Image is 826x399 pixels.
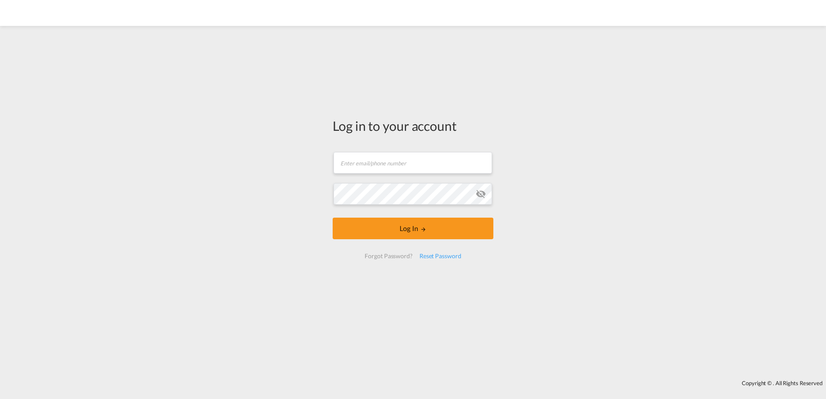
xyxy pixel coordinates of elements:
button: LOGIN [333,218,493,239]
md-icon: icon-eye-off [476,189,486,199]
div: Forgot Password? [361,248,416,264]
input: Enter email/phone number [334,152,492,174]
div: Reset Password [416,248,465,264]
div: Log in to your account [333,117,493,135]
